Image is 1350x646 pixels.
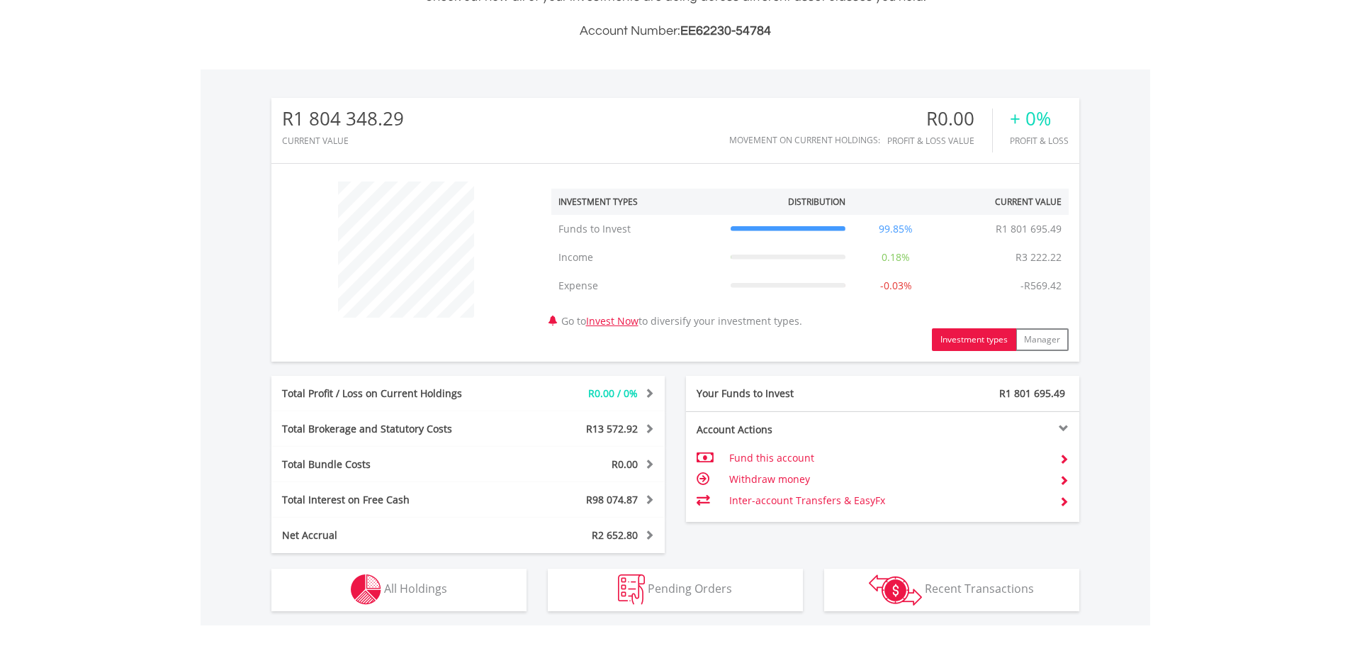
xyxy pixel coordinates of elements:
[887,108,992,129] div: R0.00
[551,189,724,215] th: Investment Types
[271,21,1079,41] h3: Account Number:
[686,386,883,401] div: Your Funds to Invest
[729,490,1047,511] td: Inter-account Transfers & EasyFx
[729,469,1047,490] td: Withdraw money
[271,422,501,436] div: Total Brokerage and Statutory Costs
[686,423,883,437] div: Account Actions
[384,581,447,596] span: All Holdings
[824,569,1079,611] button: Recent Transactions
[680,24,771,38] span: EE62230-54784
[788,196,845,208] div: Distribution
[618,574,645,605] img: pending_instructions-wht.png
[551,243,724,272] td: Income
[282,136,404,145] div: CURRENT VALUE
[729,135,880,145] div: Movement on Current Holdings:
[271,569,527,611] button: All Holdings
[939,189,1069,215] th: Current Value
[729,447,1047,469] td: Fund this account
[541,174,1079,351] div: Go to to diversify your investment types.
[1008,243,1069,272] td: R3 222.22
[1016,328,1069,351] button: Manager
[932,328,1016,351] button: Investment types
[282,108,404,129] div: R1 804 348.29
[999,386,1065,400] span: R1 801 695.49
[588,386,638,400] span: R0.00 / 0%
[989,215,1069,243] td: R1 801 695.49
[271,528,501,542] div: Net Accrual
[551,215,724,243] td: Funds to Invest
[1010,136,1069,145] div: Profit & Loss
[1010,108,1069,129] div: + 0%
[586,422,638,435] span: R13 572.92
[853,272,939,300] td: -0.03%
[351,574,381,605] img: holdings-wht.png
[586,314,639,328] a: Invest Now
[548,569,803,611] button: Pending Orders
[271,493,501,507] div: Total Interest on Free Cash
[925,581,1034,596] span: Recent Transactions
[853,243,939,272] td: 0.18%
[271,457,501,472] div: Total Bundle Costs
[271,386,501,401] div: Total Profit / Loss on Current Holdings
[612,457,638,471] span: R0.00
[853,215,939,243] td: 99.85%
[887,136,992,145] div: Profit & Loss Value
[648,581,732,596] span: Pending Orders
[586,493,638,506] span: R98 074.87
[869,574,922,606] img: transactions-zar-wht.png
[551,272,724,300] td: Expense
[592,528,638,542] span: R2 652.80
[1013,272,1069,300] td: -R569.42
